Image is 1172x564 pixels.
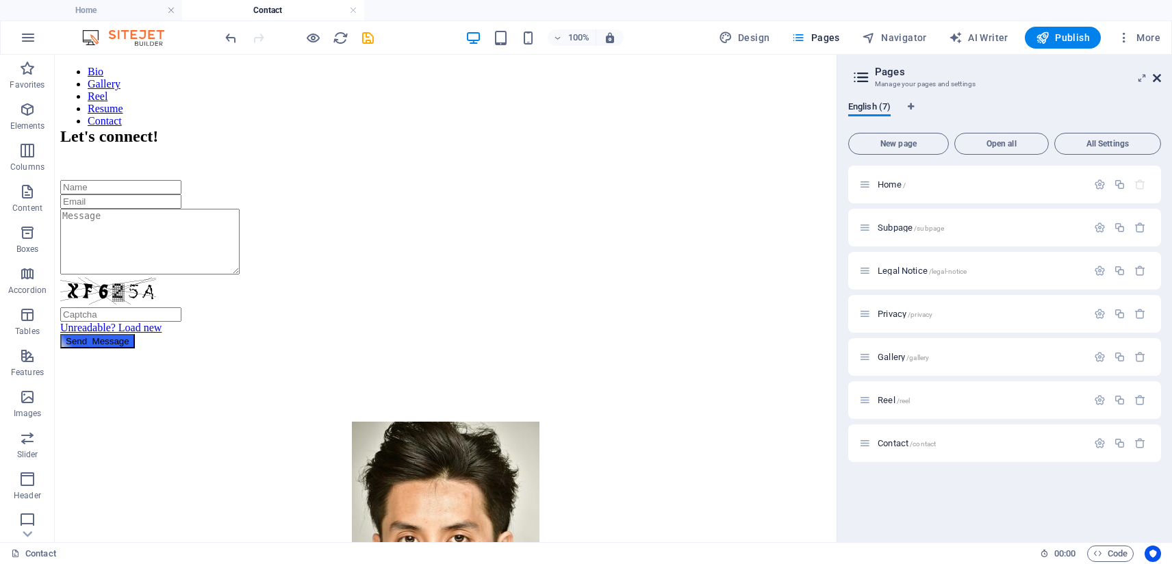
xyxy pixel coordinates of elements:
[713,27,776,49] div: Design (Ctrl+Alt+Y)
[943,27,1014,49] button: AI Writer
[960,140,1043,148] span: Open all
[878,352,929,362] span: Click to open page
[11,367,44,378] p: Features
[1094,222,1106,233] div: Settings
[1094,437,1106,449] div: Settings
[15,326,40,337] p: Tables
[1114,265,1125,277] div: Duplicate
[604,31,616,44] i: On resize automatically adjust zoom level to fit chosen device.
[1145,546,1161,562] button: Usercentrics
[929,268,967,275] span: /legal-notice
[1134,179,1146,190] div: The startpage cannot be deleted
[1094,179,1106,190] div: Settings
[568,29,590,46] h6: 100%
[862,31,927,44] span: Navigator
[1134,308,1146,320] div: Remove
[10,120,45,131] p: Elements
[1094,394,1106,406] div: Settings
[1040,546,1076,562] h6: Session time
[854,140,943,148] span: New page
[719,31,770,44] span: Design
[1094,308,1106,320] div: Settings
[786,27,845,49] button: Pages
[949,31,1008,44] span: AI Writer
[14,408,42,419] p: Images
[897,397,910,405] span: /reel
[360,30,376,46] i: Save (Ctrl+S)
[1134,351,1146,363] div: Remove
[878,309,932,319] span: Click to open page
[1117,31,1160,44] span: More
[1087,546,1134,562] button: Code
[1114,437,1125,449] div: Duplicate
[1060,140,1155,148] span: All Settings
[1134,265,1146,277] div: Remove
[874,223,1087,232] div: Subpage/subpage
[1036,31,1090,44] span: Publish
[10,79,44,90] p: Favorites
[914,225,944,232] span: /subpage
[878,395,910,405] span: Click to open page
[1114,394,1125,406] div: Duplicate
[1093,546,1128,562] span: Code
[182,3,364,18] h4: Contact
[8,285,47,296] p: Accordion
[906,354,929,361] span: /gallery
[874,180,1087,189] div: Home/
[10,162,44,172] p: Columns
[910,440,936,448] span: /contact
[17,449,38,460] p: Slider
[874,396,1087,405] div: Reel/reel
[1054,133,1161,155] button: All Settings
[848,101,1161,127] div: Language Tabs
[878,266,967,276] span: Click to open page
[875,78,1134,90] h3: Manage your pages and settings
[79,29,181,46] img: Editor Logo
[16,244,39,255] p: Boxes
[878,179,906,190] span: Click to open page
[1025,27,1101,49] button: Publish
[1112,27,1166,49] button: More
[305,29,321,46] button: Click here to leave preview mode and continue editing
[1114,308,1125,320] div: Duplicate
[1064,548,1066,559] span: :
[908,311,932,318] span: /privacy
[548,29,596,46] button: 100%
[14,490,41,501] p: Header
[903,181,906,189] span: /
[874,266,1087,275] div: Legal Notice/legal-notice
[713,27,776,49] button: Design
[954,133,1049,155] button: Open all
[874,352,1087,361] div: Gallery/gallery
[332,29,348,46] button: reload
[1114,222,1125,233] div: Duplicate
[856,27,932,49] button: Navigator
[874,439,1087,448] div: Contact/contact
[223,30,239,46] i: Undo: Delete elements (Ctrl+Z)
[333,30,348,46] i: Reload page
[12,203,42,214] p: Content
[1094,351,1106,363] div: Settings
[359,29,376,46] button: save
[222,29,239,46] button: undo
[878,222,944,233] span: Subpage
[848,133,949,155] button: New page
[1094,265,1106,277] div: Settings
[1134,437,1146,449] div: Remove
[878,438,936,448] span: Click to open page
[11,546,56,562] a: Click to cancel selection. Double-click to open Pages
[1114,351,1125,363] div: Duplicate
[1134,222,1146,233] div: Remove
[1054,546,1075,562] span: 00 00
[875,66,1161,78] h2: Pages
[1134,394,1146,406] div: Remove
[1114,179,1125,190] div: Duplicate
[791,31,839,44] span: Pages
[848,99,891,118] span: English (7)
[874,309,1087,318] div: Privacy/privacy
